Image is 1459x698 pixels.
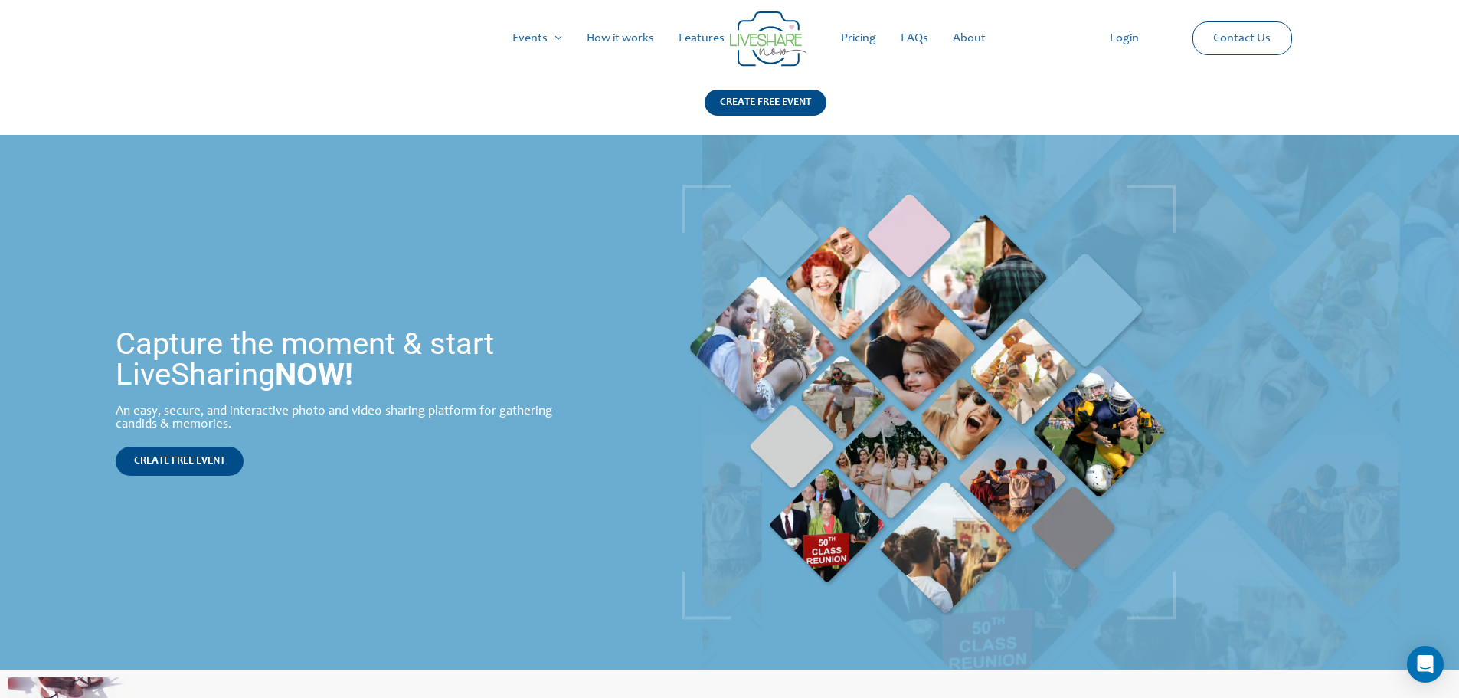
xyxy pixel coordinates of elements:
[829,14,888,63] a: Pricing
[116,447,244,476] a: CREATE FREE EVENT
[500,14,574,63] a: Events
[705,90,826,135] a: CREATE FREE EVENT
[1201,22,1283,54] a: Contact Us
[940,14,998,63] a: About
[888,14,940,63] a: FAQs
[730,11,806,67] img: Group 14 | Live Photo Slideshow for Events | Create Free Events Album for Any Occasion
[134,456,225,467] span: CREATE FREE EVENT
[682,185,1176,620] img: home_banner_pic | Live Photo Slideshow for Events | Create Free Events Album for Any Occasion
[705,90,826,116] div: CREATE FREE EVENT
[116,329,582,390] h1: Capture the moment & start LiveSharing
[574,14,666,63] a: How it works
[275,356,353,392] strong: NOW!
[1098,14,1151,63] a: Login
[27,14,1432,63] nav: Site Navigation
[666,14,737,63] a: Features
[1407,646,1444,683] div: Open Intercom Messenger
[116,405,582,431] div: An easy, secure, and interactive photo and video sharing platform for gathering candids & memories.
